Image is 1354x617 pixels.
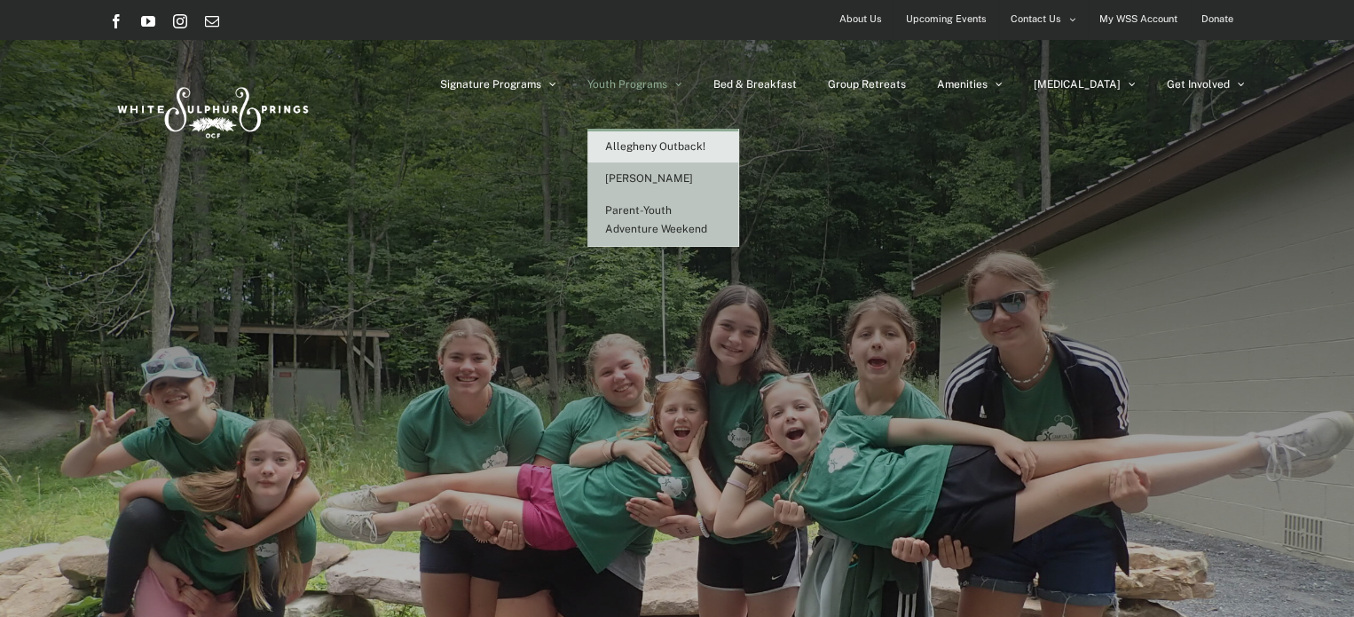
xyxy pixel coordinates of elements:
a: Parent-Youth Adventure Weekend [587,195,738,246]
a: Youth Programs [587,40,682,129]
span: Youth Programs [587,79,667,90]
span: Get Involved [1167,79,1230,90]
a: Amenities [937,40,1003,129]
a: Bed & Breakfast [713,40,797,129]
span: [MEDICAL_DATA] [1034,79,1121,90]
a: Get Involved [1167,40,1245,129]
nav: Main Menu [440,40,1245,129]
a: [PERSON_NAME] [587,163,738,195]
img: White Sulphur Springs Logo [109,67,313,151]
span: Donate [1201,6,1233,32]
span: Parent-Youth Adventure Weekend [605,204,707,235]
span: Signature Programs [440,79,541,90]
span: Contact Us [1011,6,1061,32]
span: Amenities [937,79,988,90]
span: Upcoming Events [906,6,987,32]
a: Signature Programs [440,40,556,129]
span: [PERSON_NAME] [605,172,693,185]
a: Group Retreats [828,40,906,129]
span: My WSS Account [1099,6,1177,32]
span: About Us [839,6,882,32]
span: Bed & Breakfast [713,79,797,90]
span: Group Retreats [828,79,906,90]
a: Allegheny Outback! [587,131,738,163]
span: Allegheny Outback! [605,140,705,153]
a: [MEDICAL_DATA] [1034,40,1136,129]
